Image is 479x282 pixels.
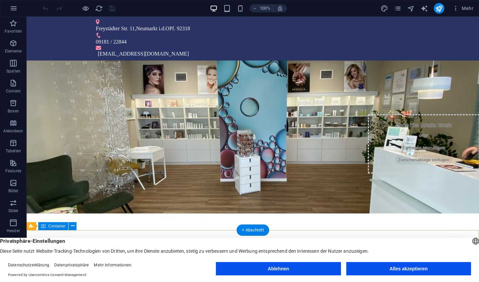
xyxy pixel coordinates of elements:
p: Tabellen [6,148,21,154]
p: Slider [8,208,19,213]
button: reload [95,4,103,12]
button: Klicke hier, um den Vorschau-Modus zu verlassen [81,4,89,12]
p: Favoriten [5,29,22,34]
button: navigator [407,4,415,12]
button: pages [394,4,402,12]
button: design [381,4,389,12]
p: Bilder [8,188,19,194]
i: AI Writer [420,5,428,12]
span: Container [48,224,66,228]
button: Mehr [450,3,476,14]
span: Elemente hinzufügen [373,127,421,136]
i: Veröffentlichen [435,5,443,12]
p: Boxen [8,108,19,114]
span: Zwischenablage einfügen [369,139,425,148]
p: Spalten [6,69,20,74]
i: Navigator [407,5,415,12]
div: Ziehe hier Inhalte hinein [341,98,453,157]
p: Content [6,88,21,94]
button: 100% [250,4,273,12]
span: Mehr [452,5,473,12]
h6: 100% [260,4,270,12]
button: publish [434,3,444,14]
p: Features [5,168,21,174]
div: + Abschnitt [237,224,269,236]
i: Bei Größenänderung Zoomstufe automatisch an das gewählte Gerät anpassen. [277,5,283,11]
i: Seite neu laden [95,5,103,12]
p: Elemente [5,49,22,54]
i: Seiten (Strg+Alt+S) [394,5,401,12]
p: Header [7,228,20,233]
button: text_generator [420,4,428,12]
p: Akkordeon [3,128,23,134]
i: Design (Strg+Alt+Y) [381,5,388,12]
